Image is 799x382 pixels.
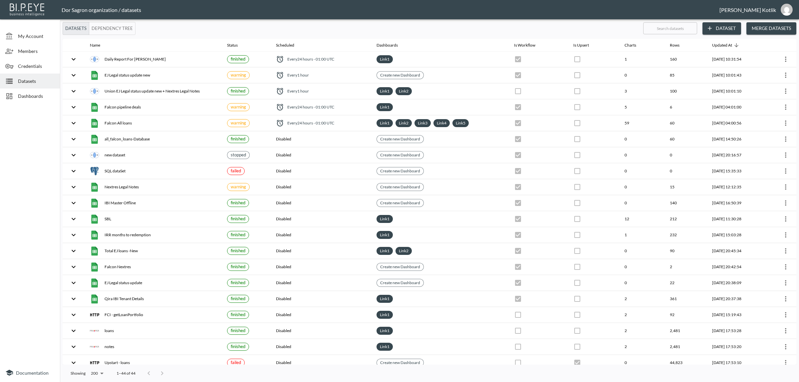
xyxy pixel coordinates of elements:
th: {"type":{},"key":null,"ref":null,"props":{"disabled":true,"checked":false,"color":"primary","styl... [568,163,619,179]
div: Is Workflow [514,41,535,49]
th: {"type":{"isMobxInjector":true,"displayName":"inject-with-userStore-stripeStore-datasetsStore(Obj... [765,227,796,243]
th: {"type":{},"key":null,"ref":null,"props":{"size":"small","label":{"type":{},"key":null,"ref":null... [222,131,270,147]
div: Create new Dashboard [377,279,424,287]
button: more [780,70,791,81]
img: inner join icon [90,87,99,96]
img: google sheets [90,134,99,144]
th: {"type":"div","key":null,"ref":null,"props":{"style":{"display":"flex","gap":16,"alignItems":"cen... [85,115,222,131]
th: {"type":{},"key":null,"ref":null,"props":{"disabled":true,"checked":false,"color":"primary","styl... [568,179,619,195]
span: Scheduled [276,41,303,49]
div: Rows [670,41,679,49]
th: {"type":{},"key":null,"ref":null,"props":{"disabled":true,"checked":false,"color":"primary","styl... [568,115,619,131]
th: {"type":{},"key":null,"ref":null,"props":{"size":"small","label":{"type":{},"key":null,"ref":null... [222,115,270,131]
th: {"type":{},"key":null,"ref":null,"props":{"disabled":true,"checked":false,"color":"primary","styl... [568,84,619,99]
button: more [780,262,791,272]
th: {"type":"div","key":null,"ref":null,"props":{"style":{"display":"flex","alignItems":"center","col... [271,115,372,131]
div: Link1 [377,119,393,127]
th: {"type":{"isMobxInjector":true,"displayName":"inject-with-userStore-stripeStore-datasetsStore(Obj... [765,84,796,99]
div: Scheduled [276,41,294,49]
div: Link2 [396,119,412,127]
span: Is Workflow [514,41,544,49]
th: {"type":{},"key":null,"ref":null,"props":{"size":"small","label":{"type":{},"key":null,"ref":null... [222,211,270,227]
span: finished [231,216,245,221]
th: 2025-09-07, 10:31:54 [707,52,765,67]
th: {"type":{},"key":null,"ref":null,"props":{"size":"small","label":{"type":{},"key":null,"ref":null... [222,52,270,67]
th: {"type":{},"key":null,"ref":null,"props":{"disabled":true,"checked":false,"color":"primary","styl... [568,68,619,83]
th: 60 [665,131,707,147]
th: {"type":{"isMobxInjector":true,"displayName":"inject-with-userStore-stripeStore-datasetsStore(Obj... [765,68,796,83]
th: {"type":{},"key":null,"ref":null,"props":{"size":"small","clickable":true,"style":{"background":"... [371,195,508,211]
span: Documentation [16,370,49,376]
a: Create new Dashboard [379,151,421,159]
th: 2025-09-02, 12:12:35 [707,179,765,195]
a: Create new Dashboard [379,135,421,143]
div: Create new Dashboard [377,167,424,175]
th: Disabled [271,211,372,227]
th: {"type":{"isMobxInjector":true,"displayName":"inject-with-userStore-stripeStore-datasetsStore(Obj... [765,211,796,227]
span: stopped [231,152,246,157]
th: 140 [665,195,707,211]
button: expand row [68,341,79,352]
th: 15 [665,179,707,195]
div: Link3 [414,119,431,127]
th: 100 [665,84,707,99]
a: Link1 [379,327,391,334]
button: more [780,246,791,256]
th: {"type":{},"key":null,"ref":null,"props":{"size":"small","label":{"type":{},"key":null,"ref":null... [222,243,270,259]
th: {"type":"div","key":null,"ref":null,"props":{"style":{"display":"flex","gap":16,"alignItems":"cen... [85,99,222,115]
img: http icon [90,358,99,367]
th: {"type":{},"key":null,"ref":null,"props":{"disabled":true,"checked":true,"color":"primary","style... [509,99,568,115]
th: 60 [665,115,707,131]
th: 0 [619,68,665,83]
button: expand row [68,229,79,241]
div: EJ Legal status update new [90,71,216,80]
img: inner join icon [90,55,99,64]
th: 2025-09-02, 15:35:33 [707,163,765,179]
th: {"type":"div","key":null,"ref":null,"props":{"style":{"display":"flex","gap":16,"alignItems":"cen... [85,195,222,211]
button: expand row [68,101,79,113]
button: expand row [68,117,79,129]
img: google sheets [90,278,99,287]
a: Link1 [379,215,391,223]
span: Is Upsert [573,41,598,49]
img: google sheets [90,198,99,208]
span: Every 24 hours - 01:00 UTC [287,104,334,110]
th: 160 [665,52,707,67]
button: Merge Datasets [746,22,796,35]
th: {"type":{},"key":null,"ref":null,"props":{"disabled":true,"checked":true,"color":"primary","style... [509,131,568,147]
th: {"type":"div","key":null,"ref":null,"props":{"style":{"display":"flex","gap":16,"alignItems":"cen... [85,68,222,83]
div: Link1 [377,87,393,95]
th: 2025-09-07, 04:01:00 [707,99,765,115]
div: Daily Report For [PERSON_NAME] [90,55,216,64]
th: {"type":{},"key":null,"ref":null,"props":{"size":"small","clickable":true,"style":{"background":"... [371,179,508,195]
img: bipeye-logo [8,2,47,17]
th: {"type":{},"key":null,"ref":null,"props":{"disabled":true,"checked":false,"color":"primary","styl... [568,99,619,115]
th: {"type":{},"key":null,"ref":null,"props":{"disabled":true,"checked":true,"color":"primary","style... [509,163,568,179]
div: Link1 [377,311,393,319]
div: Name [90,41,100,49]
a: Create new Dashboard [379,71,421,79]
input: Search datasets [643,20,697,37]
button: more [780,357,791,368]
a: Documentation [5,369,55,377]
th: {"type":"div","key":null,"ref":null,"props":{"style":{"display":"flex","gap":16,"alignItems":"cen... [85,243,222,259]
th: Disabled [271,163,372,179]
th: {"type":{"isMobxInjector":true,"displayName":"inject-with-userStore-stripeStore-datasetsStore(Obj... [765,115,796,131]
th: 2025-08-18, 15:03:28 [707,227,765,243]
a: Create new Dashboard [379,279,421,286]
span: In the last run the data is empty [231,104,246,109]
div: SQL dataSet [90,166,216,176]
th: {"type":"div","key":null,"ref":null,"props":{"style":{"display":"flex","gap":16,"alignItems":"cen... [85,147,222,163]
th: {"type":"div","key":null,"ref":null,"props":{"style":{"display":"flex","gap":16,"alignItems":"cen... [85,227,222,243]
div: Charts [625,41,636,49]
img: prosper [90,342,99,351]
button: expand row [68,213,79,225]
th: {"type":{},"key":null,"ref":null,"props":{"size":"small","label":{"type":{},"key":null,"ref":null... [222,147,270,163]
th: {"type":"div","key":null,"ref":null,"props":{"style":{"display":"flex","gap":16,"alignItems":"cen... [85,52,222,67]
span: My Account [18,33,55,40]
th: 59 [619,115,665,131]
img: http icon [90,310,99,319]
img: google sheets [90,294,99,303]
th: 5 [619,99,665,115]
button: more [780,182,791,192]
